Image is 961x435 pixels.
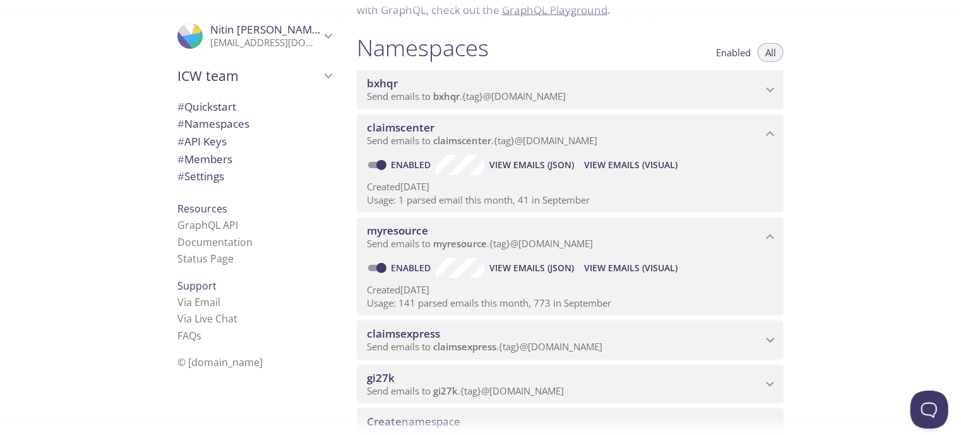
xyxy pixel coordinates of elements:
[357,321,784,360] div: claimsexpress namespace
[433,340,496,353] span: claimsexpress
[177,152,184,166] span: #
[357,408,784,435] div: Create namespace
[177,252,234,266] a: Status Page
[433,90,460,102] span: bxhqr
[167,59,342,92] div: ICW team
[758,43,784,62] button: All
[210,37,320,49] p: [EMAIL_ADDRESS][DOMAIN_NAME]
[357,70,784,109] div: bxhqr namespace
[167,98,342,116] div: Quickstart
[177,218,238,232] a: GraphQL API
[167,168,342,185] div: Team Settings
[367,180,773,193] p: Created [DATE]
[584,157,677,173] span: View Emails (Visual)
[367,134,597,147] span: Send emails to . {tag} @[DOMAIN_NAME]
[433,237,487,250] span: myresource
[177,295,220,309] a: Via Email
[210,22,322,37] span: Nitin [PERSON_NAME]
[367,120,434,135] span: claimscenter
[367,283,773,297] p: Created [DATE]
[177,355,263,369] span: © [DOMAIN_NAME]
[367,297,773,310] p: Usage: 141 parsed emails this month, 773 in September
[367,90,566,102] span: Send emails to . {tag} @[DOMAIN_NAME]
[177,99,236,114] span: Quickstart
[177,235,253,249] a: Documentation
[177,99,184,114] span: #
[433,384,458,397] span: gi27k
[177,116,184,131] span: #
[367,193,773,207] p: Usage: 1 parsed email this month, 41 in September
[177,202,227,216] span: Resources
[367,326,440,341] span: claimsexpress
[357,217,784,257] div: myresource namespace
[196,329,201,343] span: s
[357,34,489,62] h1: Namespaces
[579,155,683,175] button: View Emails (Visual)
[489,157,574,173] span: View Emails (JSON)
[167,15,342,57] div: Nitin Jindal
[177,116,249,131] span: Namespaces
[433,134,491,147] span: claimscenter
[910,391,948,429] iframe: Help Scout Beacon - Open
[177,329,201,343] a: FAQ
[367,384,564,397] span: Send emails to . {tag} @[DOMAIN_NAME]
[177,134,184,149] span: #
[167,115,342,133] div: Namespaces
[177,169,184,183] span: #
[367,223,428,238] span: myresource
[484,258,579,278] button: View Emails (JSON)
[177,134,227,149] span: API Keys
[177,152,232,166] span: Members
[389,262,436,274] a: Enabled
[357,114,784,154] div: claimscenter namespace
[167,133,342,150] div: API Keys
[484,155,579,175] button: View Emails (JSON)
[489,260,574,276] span: View Emails (JSON)
[367,76,398,90] span: bxhqr
[367,371,395,385] span: gi27k
[357,365,784,404] div: gi27k namespace
[177,279,217,293] span: Support
[367,340,602,353] span: Send emails to . {tag} @[DOMAIN_NAME]
[367,237,593,250] span: Send emails to . {tag} @[DOMAIN_NAME]
[579,258,683,278] button: View Emails (Visual)
[177,169,224,183] span: Settings
[389,159,436,171] a: Enabled
[167,150,342,168] div: Members
[708,43,758,62] button: Enabled
[584,260,677,276] span: View Emails (Visual)
[177,312,237,326] a: Via Live Chat
[177,67,320,85] span: ICW team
